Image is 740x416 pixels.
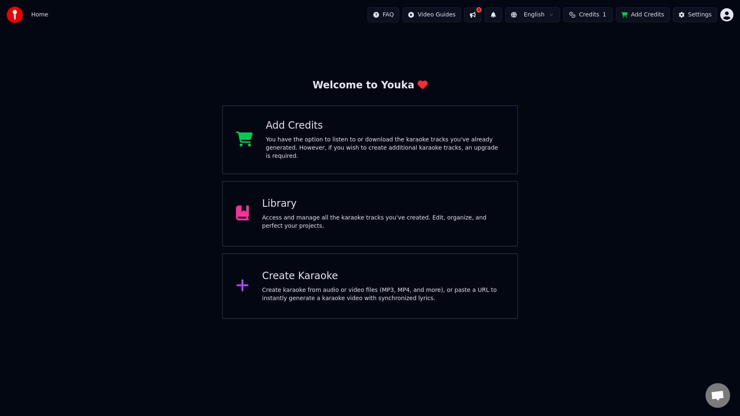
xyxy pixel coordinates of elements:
button: Settings [673,7,717,22]
div: Open chat [705,383,730,408]
div: Library [262,197,504,210]
button: Video Guides [402,7,461,22]
div: Welcome to Youka [312,79,428,92]
nav: breadcrumb [31,11,48,19]
img: youka [7,7,23,23]
span: 1 [603,11,606,19]
div: You have the option to listen to or download the karaoke tracks you've already generated. However... [266,136,504,160]
button: Credits1 [563,7,613,22]
span: Home [31,11,48,19]
button: Add Credits [616,7,670,22]
div: Create Karaoke [262,270,504,283]
div: Settings [688,11,712,19]
div: Access and manage all the karaoke tracks you’ve created. Edit, organize, and perfect your projects. [262,214,504,230]
button: FAQ [368,7,399,22]
div: Add Credits [266,119,504,132]
span: Credits [579,11,599,19]
div: Create karaoke from audio or video files (MP3, MP4, and more), or paste a URL to instantly genera... [262,286,504,303]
